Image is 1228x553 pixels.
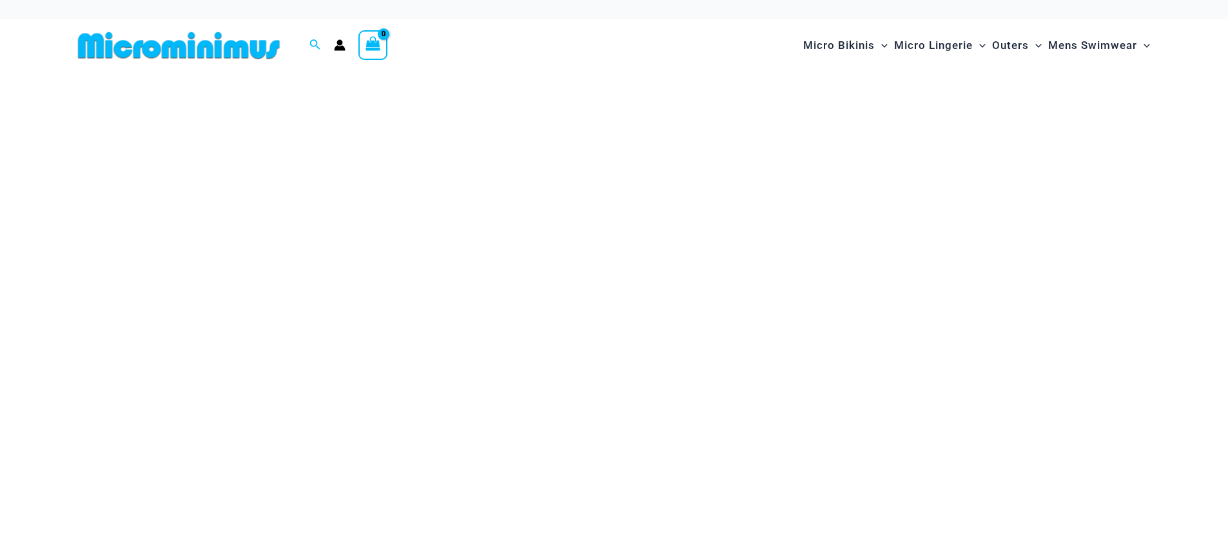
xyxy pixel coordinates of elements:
span: Micro Lingerie [894,29,973,62]
span: Menu Toggle [1137,29,1150,62]
a: Mens SwimwearMenu ToggleMenu Toggle [1045,26,1153,65]
a: Search icon link [309,37,321,53]
a: Account icon link [334,39,346,51]
nav: Site Navigation [798,24,1156,67]
span: Menu Toggle [1029,29,1042,62]
a: View Shopping Cart, empty [358,30,388,60]
img: MM SHOP LOGO FLAT [73,31,285,60]
span: Menu Toggle [875,29,888,62]
span: Menu Toggle [973,29,986,62]
a: Micro LingerieMenu ToggleMenu Toggle [891,26,989,65]
span: Outers [992,29,1029,62]
a: OutersMenu ToggleMenu Toggle [989,26,1045,65]
span: Micro Bikinis [803,29,875,62]
a: Micro BikinisMenu ToggleMenu Toggle [800,26,891,65]
span: Mens Swimwear [1048,29,1137,62]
